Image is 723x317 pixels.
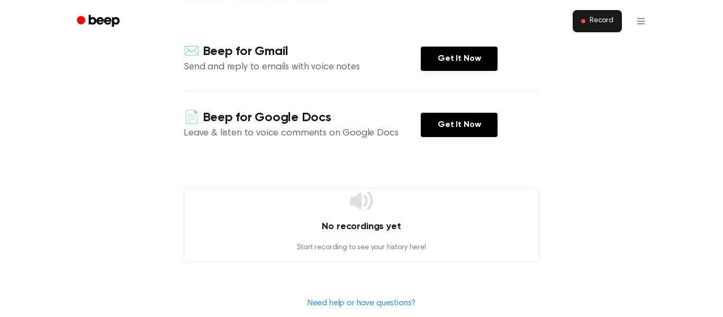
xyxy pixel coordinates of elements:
button: Open menu [628,8,654,34]
a: Need help or have questions? [308,299,416,307]
h4: No recordings yet [184,220,539,234]
span: Record [590,16,613,26]
h4: ✉️ Beep for Gmail [184,43,421,60]
h4: 📄 Beep for Google Docs [184,109,421,126]
p: Start recording to see your history here! [184,242,539,253]
a: Get It Now [421,47,498,71]
a: Get It Now [421,113,498,137]
p: Send and reply to emails with voice notes [184,60,421,75]
a: Beep [69,11,129,32]
button: Record [573,10,622,32]
p: Leave & listen to voice comments on Google Docs [184,126,421,141]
